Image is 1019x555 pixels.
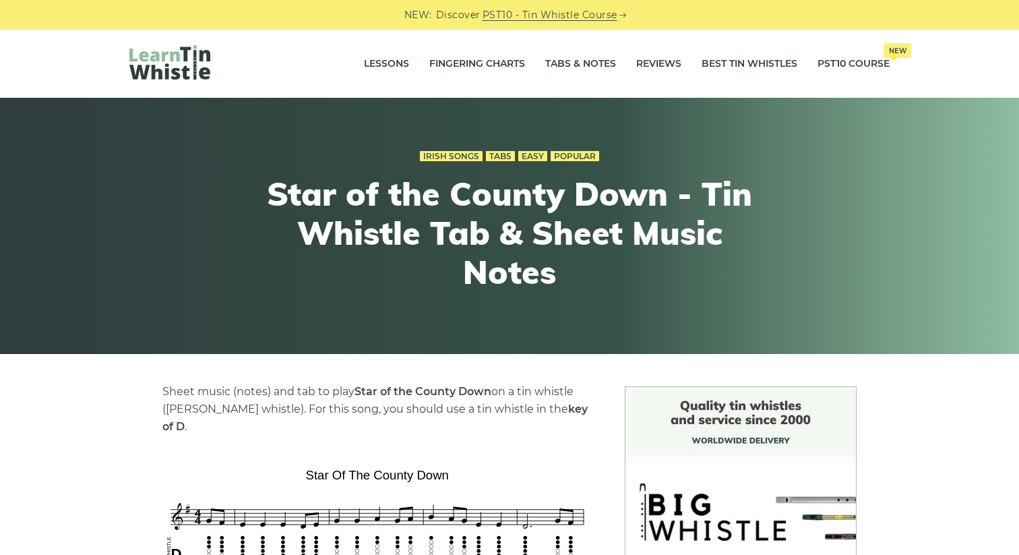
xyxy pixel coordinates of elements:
[420,151,483,162] a: Irish Songs
[129,45,210,80] img: LearnTinWhistle.com
[817,47,890,81] a: PST10 CourseNew
[884,43,911,58] span: New
[486,151,515,162] a: Tabs
[354,385,491,398] strong: Star of the County Down
[551,151,599,162] a: Popular
[364,47,409,81] a: Lessons
[261,175,758,291] h1: Star of the County Down - Tin Whistle Tab & Sheet Music Notes
[518,151,547,162] a: Easy
[636,47,681,81] a: Reviews
[429,47,525,81] a: Fingering Charts
[162,383,592,436] p: Sheet music (notes) and tab to play on a tin whistle ([PERSON_NAME] whistle). For this song, you ...
[545,47,616,81] a: Tabs & Notes
[702,47,797,81] a: Best Tin Whistles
